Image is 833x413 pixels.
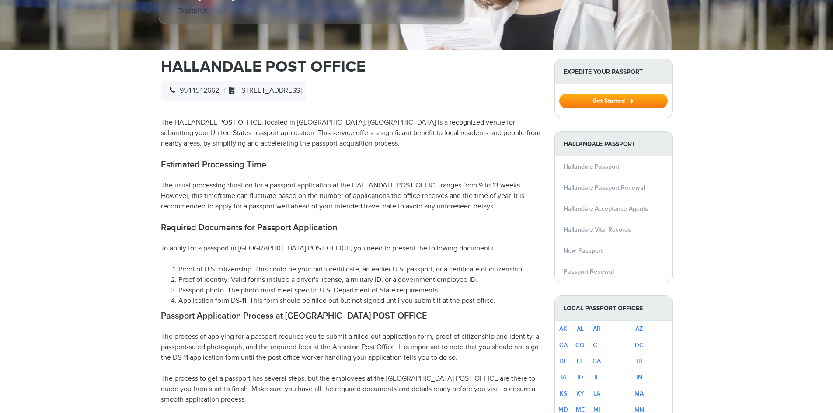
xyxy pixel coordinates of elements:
h2: Required Documents for Passport Application [161,222,541,233]
h2: Passport Application Process at [GEOGRAPHIC_DATA] POST OFFICE [161,311,541,321]
li: Application form DS-11: This form should be filled out but not signed until you submit it at the ... [178,296,541,306]
p: The process of applying for a passport requires you to submit a filled-out application form, proo... [161,332,541,363]
a: Passport Renewal [564,268,614,275]
a: GA [593,357,601,365]
strong: Hallandale Passport [555,132,672,156]
a: IN [636,374,642,381]
div: | [161,81,306,101]
button: Get Started [559,94,668,108]
p: To apply for a passport in [GEOGRAPHIC_DATA] POST OFFICE, you need to present the following docum... [161,243,541,254]
a: Hallandale Passport Renewal [564,184,645,191]
a: KY [576,390,584,397]
p: The process to get a passport has several steps, but the employees at the [GEOGRAPHIC_DATA] POST ... [161,374,541,405]
a: IL [594,374,599,381]
a: Hallandale Vital Records [564,226,631,233]
a: IA [561,374,566,381]
a: MA [634,390,644,397]
a: DE [559,357,567,365]
li: Proof of identity: Valid forms include a driver's license, a military ID, or a government employe... [178,275,541,285]
a: CA [559,341,568,349]
strong: Expedite Your Passport [555,59,672,84]
strong: Local Passport Offices [555,296,672,321]
a: ID [577,374,583,381]
h2: Estimated Processing Time [161,160,541,170]
a: CO [575,341,585,349]
span: 9544542662 [165,87,219,95]
a: DC [635,341,644,349]
a: AL [577,325,584,333]
li: Passport photo: The photo must meet specific U.S. Department of State requirements. [178,285,541,296]
a: FL [577,357,583,365]
a: KS [560,390,567,397]
span: [STREET_ADDRESS] [225,87,302,95]
a: Get Started [559,97,668,104]
a: AR [593,325,601,333]
a: HI [636,357,642,365]
p: The usual processing duration for a passport application at the HALLANDALE POST OFFICE ranges fro... [161,180,541,212]
a: Trustpilot [178,6,207,14]
a: CT [593,341,601,349]
p: The HALLANDALE POST OFFICE, located in [GEOGRAPHIC_DATA], [GEOGRAPHIC_DATA] is a recognized venue... [161,118,541,149]
a: AK [559,325,567,333]
h1: HALLANDALE POST OFFICE [161,59,541,75]
a: Hallandale Passport [564,163,619,170]
a: LA [593,390,600,397]
a: Hallandale Acceptance Agents [564,205,648,212]
a: New Passport [564,247,603,254]
li: Proof of U.S. citizenship: This could be your birth certificate, an earlier U.S. passport, or a c... [178,264,541,275]
a: AZ [635,325,643,333]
